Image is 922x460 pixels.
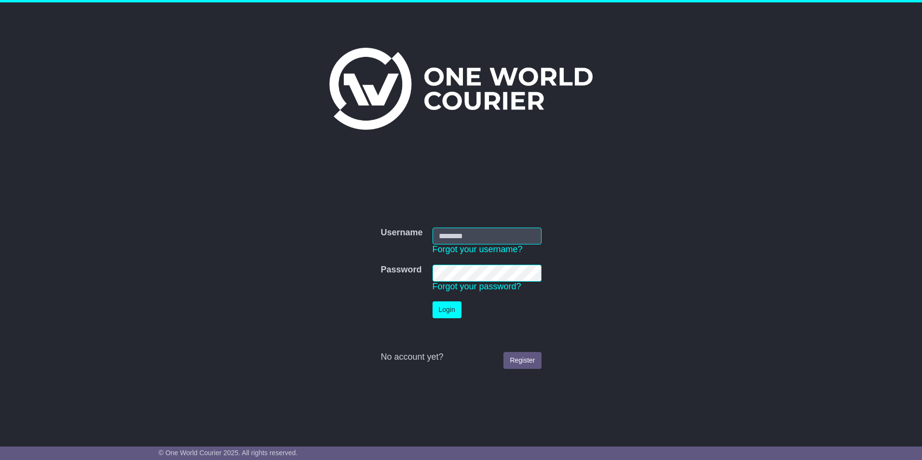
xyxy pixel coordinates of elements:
button: Login [433,301,461,318]
a: Register [503,352,541,369]
div: No account yet? [380,352,541,363]
a: Forgot your username? [433,244,523,254]
span: © One World Courier 2025. All rights reserved. [159,449,298,457]
a: Forgot your password? [433,282,521,291]
label: Password [380,265,421,275]
img: One World [329,48,593,130]
label: Username [380,228,422,238]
